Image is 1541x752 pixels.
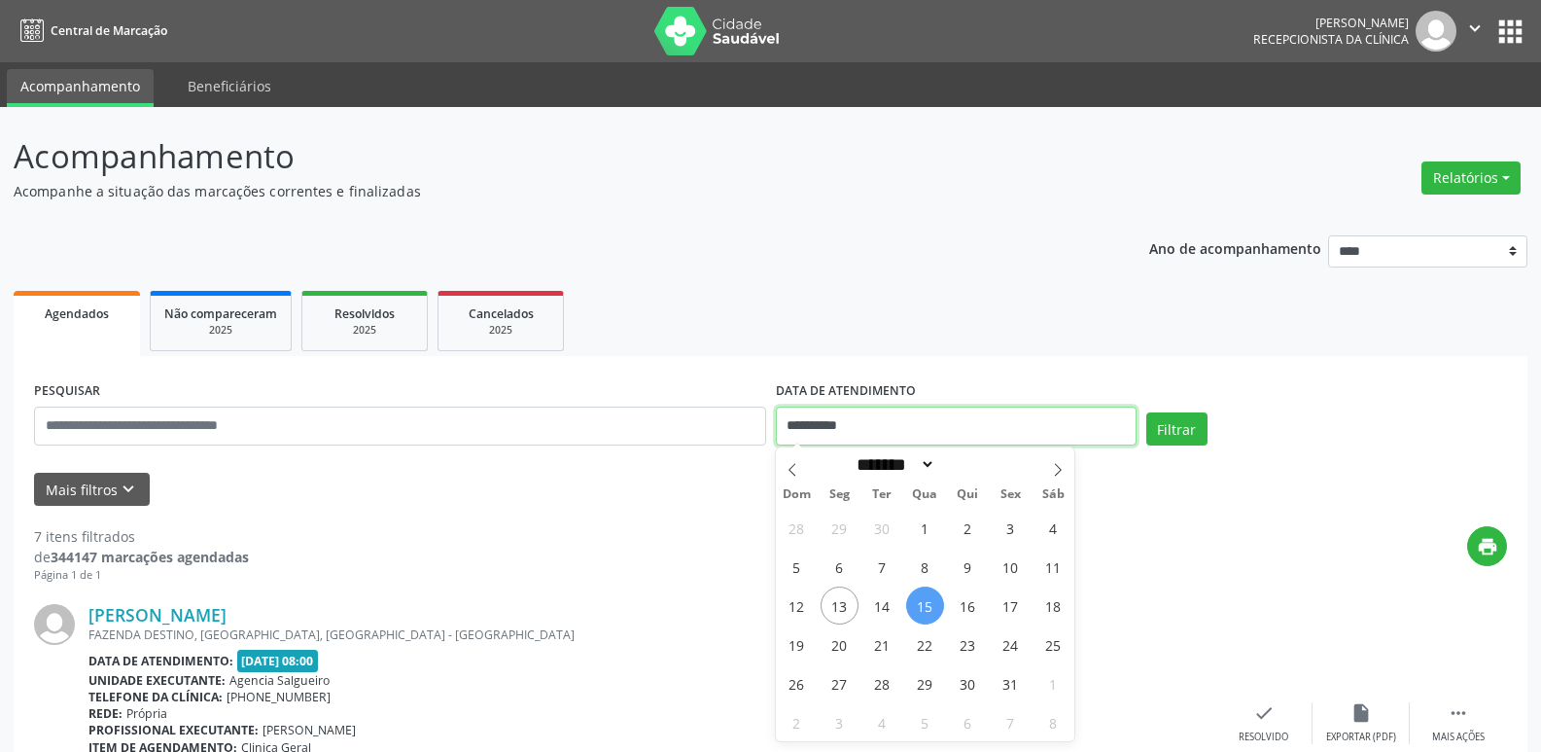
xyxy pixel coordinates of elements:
div: 2025 [316,323,413,338]
button: apps [1493,15,1527,49]
span: Outubro 3, 2025 [992,509,1030,547]
b: Telefone da clínica: [88,689,223,705]
span: Novembro 5, 2025 [906,703,944,741]
span: Outubro 18, 2025 [1034,587,1072,625]
span: Outubro 4, 2025 [1034,509,1072,547]
i:  [1448,702,1469,724]
a: Acompanhamento [7,69,154,107]
span: Outubro 1, 2025 [906,509,944,547]
span: Setembro 29, 2025 [821,509,858,547]
label: PESQUISAR [34,376,100,407]
span: Cancelados [469,305,534,322]
span: Outubro 14, 2025 [863,587,901,625]
b: Unidade executante: [88,672,226,689]
span: Própria [126,705,167,722]
b: Rede: [88,705,123,722]
button: Relatórios [1421,161,1521,195]
span: Outubro 12, 2025 [778,587,816,625]
span: Qua [903,488,946,501]
span: [PHONE_NUMBER] [227,689,331,705]
span: Outubro 30, 2025 [949,664,987,702]
span: Outubro 20, 2025 [821,626,858,663]
div: Exportar (PDF) [1326,731,1396,744]
span: Outubro 24, 2025 [992,626,1030,663]
span: Outubro 7, 2025 [863,548,901,586]
span: Novembro 2, 2025 [778,703,816,741]
i: insert_drive_file [1350,702,1372,724]
div: 7 itens filtrados [34,526,249,547]
span: Sex [989,488,1032,501]
span: Outubro 11, 2025 [1034,548,1072,586]
span: Outubro 26, 2025 [778,664,816,702]
a: Central de Marcação [14,15,167,47]
span: Setembro 28, 2025 [778,509,816,547]
div: 2025 [164,323,277,338]
span: Seg [818,488,860,501]
span: [PERSON_NAME] [263,722,356,738]
img: img [1416,11,1456,52]
span: Outubro 13, 2025 [821,587,858,625]
span: Novembro 3, 2025 [821,703,858,741]
span: Outubro 9, 2025 [949,548,987,586]
strong: 344147 marcações agendadas [51,548,249,566]
span: Outubro 27, 2025 [821,664,858,702]
span: Outubro 8, 2025 [906,548,944,586]
button: Filtrar [1146,412,1208,446]
div: Resolvido [1239,731,1288,744]
b: Data de atendimento: [88,653,233,669]
span: Outubro 19, 2025 [778,626,816,663]
div: 2025 [452,323,549,338]
button: print [1467,526,1507,566]
span: Outubro 31, 2025 [992,664,1030,702]
div: Mais ações [1432,731,1485,744]
span: Outubro 5, 2025 [778,548,816,586]
a: [PERSON_NAME] [88,604,227,626]
span: Setembro 30, 2025 [863,509,901,547]
span: Outubro 10, 2025 [992,548,1030,586]
span: Novembro 6, 2025 [949,703,987,741]
div: Página 1 de 1 [34,567,249,584]
span: Recepcionista da clínica [1253,31,1409,48]
span: Outubro 15, 2025 [906,587,944,625]
span: Não compareceram [164,305,277,322]
select: Month [851,454,936,475]
i: check [1253,702,1275,724]
div: [PERSON_NAME] [1253,15,1409,31]
span: Outubro 23, 2025 [949,626,987,663]
span: Outubro 22, 2025 [906,626,944,663]
span: Outubro 2, 2025 [949,509,987,547]
span: Outubro 29, 2025 [906,664,944,702]
span: Agencia Salgueiro [229,672,330,689]
div: FAZENDA DESTINO, [GEOGRAPHIC_DATA], [GEOGRAPHIC_DATA] - [GEOGRAPHIC_DATA] [88,627,1215,643]
span: Agendados [45,305,109,322]
i: keyboard_arrow_down [118,479,139,500]
label: DATA DE ATENDIMENTO [776,376,916,407]
span: [DATE] 08:00 [237,650,319,672]
span: Resolvidos [334,305,395,322]
span: Outubro 25, 2025 [1034,626,1072,663]
span: Central de Marcação [51,22,167,39]
img: img [34,604,75,645]
i:  [1464,18,1486,39]
span: Outubro 17, 2025 [992,587,1030,625]
input: Year [935,454,999,475]
a: Beneficiários [174,69,285,103]
button: Mais filtroskeyboard_arrow_down [34,473,150,507]
span: Novembro 8, 2025 [1034,703,1072,741]
span: Qui [946,488,989,501]
span: Dom [776,488,819,501]
span: Outubro 28, 2025 [863,664,901,702]
div: de [34,547,249,567]
span: Novembro 4, 2025 [863,703,901,741]
i: print [1477,536,1498,557]
span: Outubro 6, 2025 [821,548,858,586]
span: Novembro 1, 2025 [1034,664,1072,702]
span: Ter [860,488,903,501]
p: Ano de acompanhamento [1149,235,1321,260]
span: Outubro 16, 2025 [949,587,987,625]
p: Acompanhe a situação das marcações correntes e finalizadas [14,181,1073,201]
span: Outubro 21, 2025 [863,626,901,663]
span: Sáb [1032,488,1074,501]
span: Novembro 7, 2025 [992,703,1030,741]
p: Acompanhamento [14,132,1073,181]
